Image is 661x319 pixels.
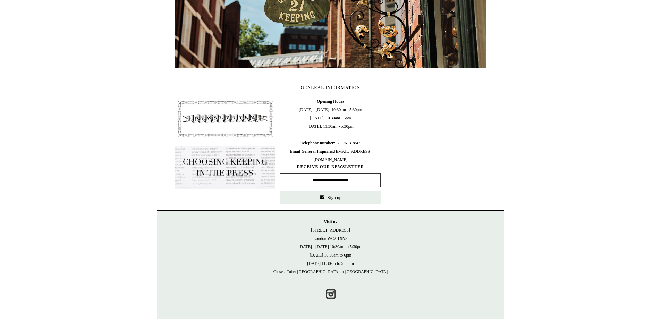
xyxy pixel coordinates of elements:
b: Telephone number [301,141,336,145]
span: Sign up [328,195,341,200]
span: GENERAL INFORMATION [301,85,361,90]
span: [DATE] - [DATE]: 10:30am - 5:30pm [DATE]: 10.30am - 6pm [DATE]: 11.30am - 5.30pm 020 7613 3842 [280,97,381,164]
iframe: google_map [385,97,486,201]
strong: Visit us [324,219,337,224]
b: : [334,141,335,145]
a: Instagram [323,286,338,302]
img: pf-635a2b01-aa89-4342-bbcd-4371b60f588c--In-the-press-Button_1200x.jpg [175,146,276,189]
b: Email General Inquiries: [290,149,334,154]
button: Sign up [280,191,381,204]
img: pf-4db91bb9--1305-Newsletter-Button_1200x.jpg [175,97,276,140]
button: Page 2 [327,67,334,68]
span: [EMAIL_ADDRESS][DOMAIN_NAME] [290,149,371,162]
p: [STREET_ADDRESS] London WC2H 9NS [DATE] - [DATE] 10:30am to 5:30pm [DATE] 10.30am to 6pm [DATE] 1... [164,218,497,276]
span: RECEIVE OUR NEWSLETTER [280,164,381,170]
button: Page 1 [317,67,324,68]
b: Opening Hours [317,99,344,104]
button: Page 3 [338,67,345,68]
